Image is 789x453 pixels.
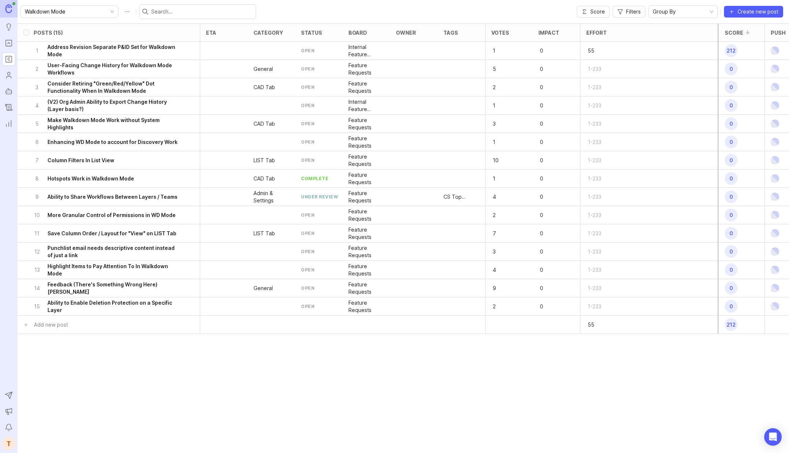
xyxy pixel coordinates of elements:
p: CS Top Request [443,193,479,201]
p: 1-233 [586,174,609,184]
img: Canny Home [5,4,12,13]
p: CAD Tab [254,175,275,182]
span: 0 [725,263,737,276]
p: 3 [491,247,514,257]
p: 10 [34,212,40,219]
p: Feature Requests [348,263,384,277]
svg: toggle icon [706,9,717,15]
span: 0 [725,81,737,94]
p: 4 [491,265,514,275]
p: 1-233 [586,210,609,220]
p: 1-233 [586,64,609,74]
span: 212 [725,318,737,331]
p: 2 [34,65,40,73]
p: LIST Tab [254,157,275,164]
div: open [301,102,315,109]
div: Feature Requests [348,80,384,95]
p: 0 [538,82,561,92]
div: Feature Requests [348,135,384,149]
h6: Ability to Share Workflows Between Layers / Teams [47,193,178,201]
div: eta [206,30,216,35]
div: category [254,30,283,35]
div: complete [301,175,328,182]
p: 1-233 [586,155,609,165]
img: Linear Logo [771,96,779,114]
span: 0 [725,209,737,221]
p: 0 [538,247,561,257]
div: General [254,285,273,292]
p: Feature Requests [348,226,384,241]
p: Feature Requests [348,208,384,222]
a: Changelog [2,101,15,114]
p: 1-233 [586,265,609,275]
div: tags [443,30,458,35]
button: Score [577,6,610,18]
p: 0 [538,301,561,312]
h6: More Granular Control of Permissions in WD Mode [47,212,176,219]
button: 7Column Filters In List View [34,151,179,169]
button: 5Make Walkdown Mode Work without System Highlights [34,115,179,133]
p: 0 [538,64,561,74]
div: open [301,84,315,90]
input: Walkdown Mode [25,8,106,16]
div: owner [396,30,416,35]
div: Open Intercom Messenger [764,428,782,446]
div: open [301,121,315,127]
img: Linear Logo [771,133,779,151]
p: 8 [34,175,40,182]
img: Linear Logo [771,261,779,279]
h6: Punchlist email needs descriptive content instead of just a link [47,244,179,259]
p: 0 [538,137,561,147]
p: Feature Requests [348,62,384,76]
div: open [301,285,315,291]
p: 1 [34,47,40,54]
button: 14Feedback (There's Something Wrong Here) [PERSON_NAME] [34,279,179,297]
div: Effort [586,30,607,35]
h6: Ability to Enable Deletion Protection on a Specific Layer [47,299,179,314]
p: 7 [34,157,40,164]
div: open [301,267,315,273]
p: CAD Tab [254,120,275,127]
p: 9 [34,193,40,201]
p: 3 [491,119,514,129]
p: 55 [586,320,609,330]
p: 6 [34,138,40,146]
img: Linear Logo [771,224,779,242]
span: 0 [725,154,737,167]
p: 0 [538,119,561,129]
img: Linear Logo [771,206,779,224]
p: 1-233 [586,228,609,239]
p: Feature Requests [348,281,384,296]
h6: Enhancing WD Mode to account for Discovery Work [47,138,178,146]
span: 0 [725,245,737,258]
div: Impact [538,30,559,35]
div: open [301,212,315,218]
svg: toggle icon [106,9,118,15]
p: 1-233 [586,82,609,92]
button: Roadmap options [121,6,133,18]
button: Announcements [2,405,15,418]
button: 11Save Column Order / Layout for "View" on LIST Tab [34,224,179,242]
p: 9 [491,283,514,293]
p: Internal Feature Requests [348,43,384,58]
div: Votes [491,30,509,35]
p: 14 [34,285,40,292]
div: Feature Requests [348,153,384,168]
p: 1-233 [586,247,609,257]
span: 0 [725,227,737,240]
p: 0 [538,192,561,202]
p: 0 [538,46,561,56]
div: open [301,230,315,236]
div: Feature Requests [348,171,384,186]
p: 2 [491,210,514,220]
img: Linear Logo [771,42,779,60]
button: Create new post [724,6,783,18]
div: board [348,30,367,35]
div: toggle menu [648,5,718,18]
button: 4(V2) Org Admin Ability to Export Change History (Layer basis?) [34,96,179,114]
